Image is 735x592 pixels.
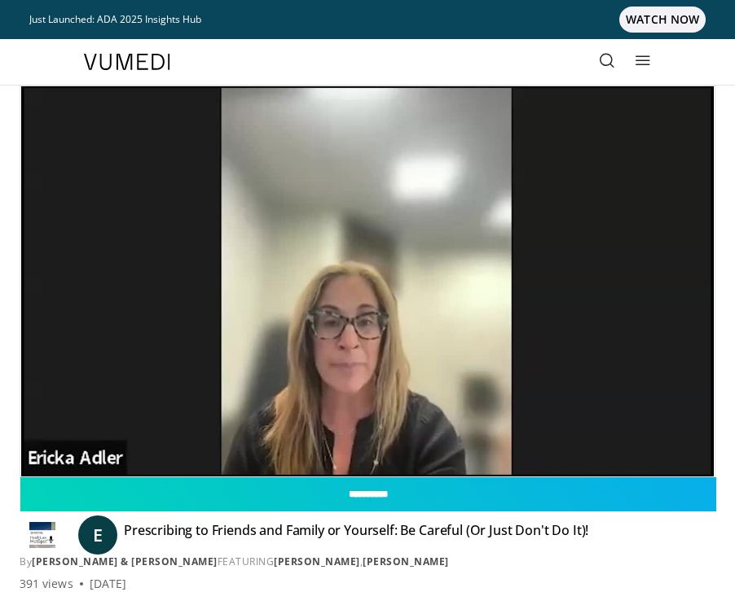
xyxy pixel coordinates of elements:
[20,555,715,569] div: By FEATURING ,
[20,522,65,548] img: Roetzel & Andress
[274,555,360,568] a: [PERSON_NAME]
[29,7,706,33] a: Just Launched: ADA 2025 Insights HubWATCH NOW
[363,555,449,568] a: [PERSON_NAME]
[20,86,715,476] video-js: Video Player
[84,54,170,70] img: VuMedi Logo
[20,576,73,592] span: 391 views
[124,522,588,548] h4: Prescribing to Friends and Family or Yourself: Be Careful (Or Just Don't Do It)!
[78,515,117,555] a: E
[90,576,126,592] div: [DATE]
[32,555,218,568] a: [PERSON_NAME] & [PERSON_NAME]
[619,7,706,33] span: WATCH NOW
